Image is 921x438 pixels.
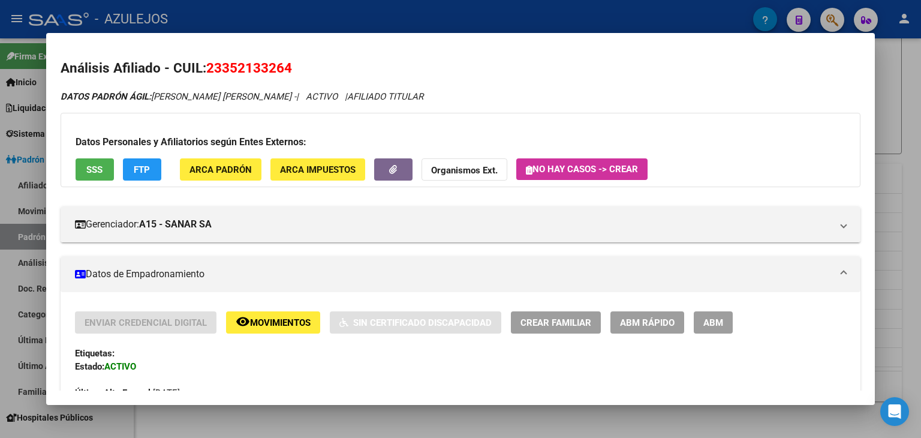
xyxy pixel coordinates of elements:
span: [DATE] [75,388,180,398]
button: Sin Certificado Discapacidad [330,311,501,334]
mat-panel-title: Datos de Empadronamiento [75,267,832,281]
div: Open Intercom Messenger [880,397,909,426]
mat-expansion-panel-header: Gerenciador:A15 - SANAR SA [61,206,860,242]
span: ARCA Impuestos [280,164,356,175]
button: No hay casos -> Crear [516,158,648,180]
button: Enviar Credencial Digital [75,311,216,334]
strong: Etiquetas: [75,348,115,359]
span: FTP [134,164,150,175]
span: Enviar Credencial Digital [85,317,207,328]
span: Sin Certificado Discapacidad [353,317,492,328]
strong: Última Alta Formal: [75,388,153,398]
span: Crear Familiar [520,317,591,328]
i: | ACTIVO | [61,91,423,102]
button: FTP [123,158,161,181]
strong: DATOS PADRÓN ÁGIL: [61,91,151,102]
span: Movimientos [250,317,311,328]
span: ABM [703,317,723,328]
button: Crear Familiar [511,311,601,334]
span: ABM Rápido [620,317,675,328]
h2: Análisis Afiliado - CUIL: [61,58,860,79]
button: ARCA Padrón [180,158,261,181]
span: [PERSON_NAME] [PERSON_NAME] - [61,91,296,102]
mat-expansion-panel-header: Datos de Empadronamiento [61,256,860,292]
strong: A15 - SANAR SA [139,217,212,232]
button: ABM [694,311,733,334]
span: AFILIADO TITULAR [347,91,423,102]
button: SSS [76,158,114,181]
span: SSS [86,164,103,175]
button: Organismos Ext. [422,158,507,181]
button: ABM Rápido [610,311,684,334]
button: ARCA Impuestos [270,158,365,181]
strong: Estado: [75,361,104,372]
mat-panel-title: Gerenciador: [75,217,832,232]
strong: ACTIVO [104,361,136,372]
strong: Organismos Ext. [431,165,498,176]
h3: Datos Personales y Afiliatorios según Entes Externos: [76,135,845,149]
button: Movimientos [226,311,320,334]
span: 23352133264 [206,60,292,76]
span: ARCA Padrón [189,164,252,175]
mat-icon: remove_red_eye [236,314,250,329]
span: No hay casos -> Crear [526,164,638,175]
